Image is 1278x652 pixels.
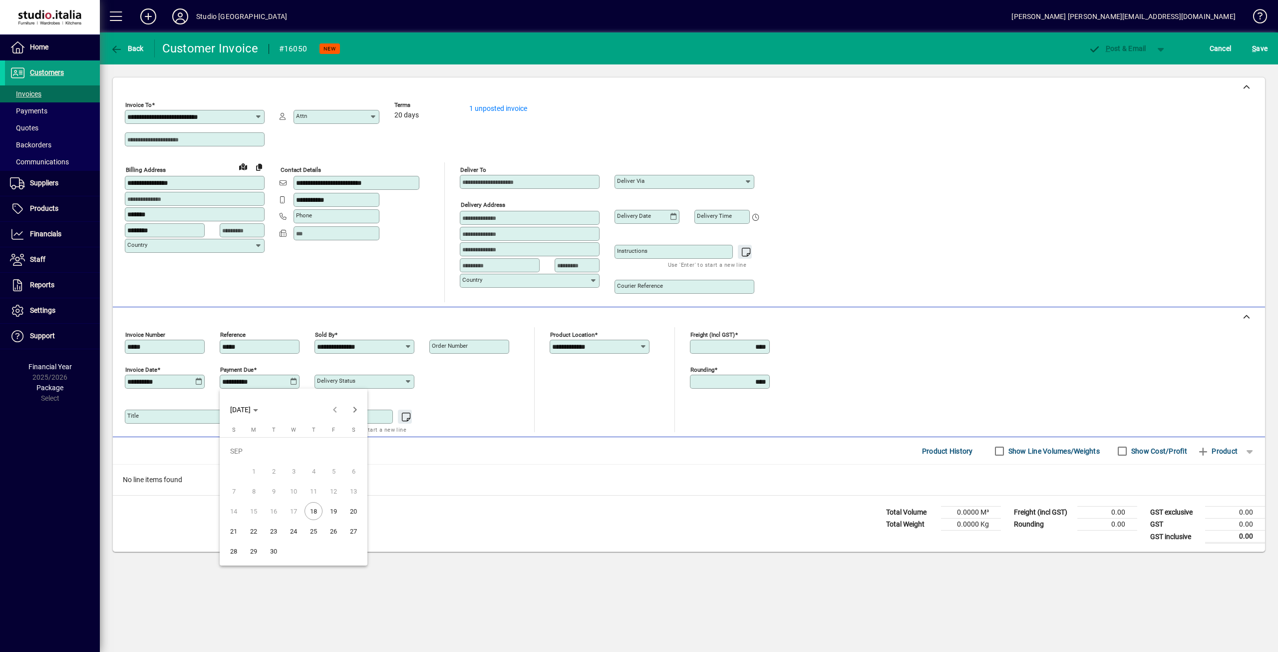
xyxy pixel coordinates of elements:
button: Mon Sep 15 2025 [244,501,264,521]
span: 14 [225,502,243,520]
button: Fri Sep 26 2025 [323,521,343,541]
button: Next month [345,400,365,420]
span: 24 [285,522,303,540]
button: Thu Sep 18 2025 [304,501,323,521]
span: T [272,427,276,433]
span: 10 [285,482,303,500]
td: SEP [224,441,363,461]
span: 20 [344,502,362,520]
button: Mon Sep 29 2025 [244,541,264,561]
span: F [332,427,335,433]
span: 13 [344,482,362,500]
span: 21 [225,522,243,540]
button: Sun Sep 07 2025 [224,481,244,501]
button: Tue Sep 23 2025 [264,521,284,541]
span: 17 [285,502,303,520]
button: Sun Sep 14 2025 [224,501,244,521]
button: Wed Sep 24 2025 [284,521,304,541]
span: 12 [324,482,342,500]
button: Sat Sep 27 2025 [343,521,363,541]
span: 8 [245,482,263,500]
span: 28 [225,542,243,560]
span: S [352,427,355,433]
span: 19 [324,502,342,520]
span: 11 [305,482,322,500]
span: 9 [265,482,283,500]
span: 30 [265,542,283,560]
button: Tue Sep 02 2025 [264,461,284,481]
button: Sat Sep 13 2025 [343,481,363,501]
span: M [251,427,256,433]
span: 1 [245,462,263,480]
span: 5 [324,462,342,480]
button: Wed Sep 17 2025 [284,501,304,521]
button: Wed Sep 03 2025 [284,461,304,481]
button: Mon Sep 08 2025 [244,481,264,501]
span: 18 [305,502,322,520]
span: 16 [265,502,283,520]
span: 26 [324,522,342,540]
button: Fri Sep 05 2025 [323,461,343,481]
span: 2 [265,462,283,480]
span: 29 [245,542,263,560]
button: Thu Sep 04 2025 [304,461,323,481]
span: T [312,427,316,433]
span: 23 [265,522,283,540]
span: W [291,427,296,433]
button: Sun Sep 21 2025 [224,521,244,541]
button: Sat Sep 20 2025 [343,501,363,521]
button: Thu Sep 11 2025 [304,481,323,501]
button: Choose month and year [226,401,262,419]
span: [DATE] [230,406,251,414]
button: Sun Sep 28 2025 [224,541,244,561]
button: Tue Sep 09 2025 [264,481,284,501]
button: Fri Sep 12 2025 [323,481,343,501]
button: Sat Sep 06 2025 [343,461,363,481]
button: Thu Sep 25 2025 [304,521,323,541]
button: Tue Sep 30 2025 [264,541,284,561]
span: 15 [245,502,263,520]
button: Mon Sep 01 2025 [244,461,264,481]
button: Mon Sep 22 2025 [244,521,264,541]
button: Tue Sep 16 2025 [264,501,284,521]
span: 22 [245,522,263,540]
span: 3 [285,462,303,480]
span: 7 [225,482,243,500]
span: 25 [305,522,322,540]
span: 27 [344,522,362,540]
span: 4 [305,462,322,480]
button: Wed Sep 10 2025 [284,481,304,501]
span: 6 [344,462,362,480]
button: Fri Sep 19 2025 [323,501,343,521]
span: S [232,427,236,433]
